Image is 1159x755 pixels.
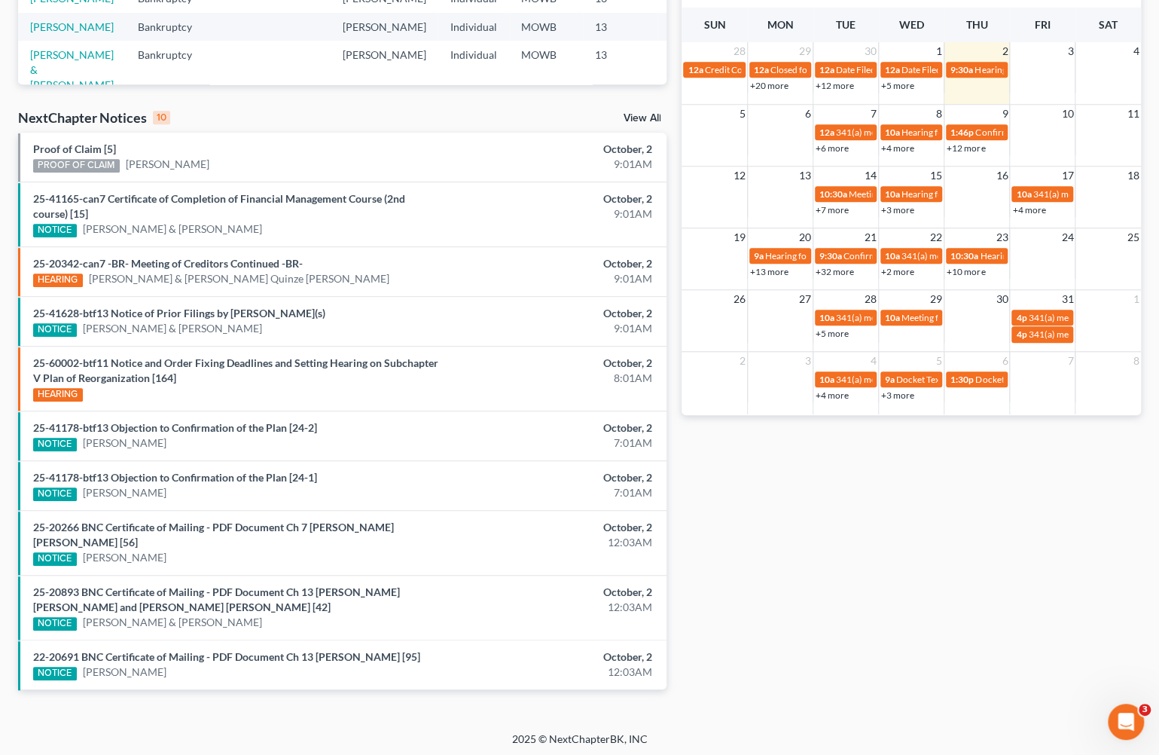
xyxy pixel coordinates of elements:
[33,585,400,613] a: 25-20893 BNC Certificate of Mailing - PDF Document Ch 13 [PERSON_NAME] [PERSON_NAME] and [PERSON_...
[881,142,914,154] a: +4 more
[83,665,166,680] a: [PERSON_NAME]
[974,64,1092,75] span: Hearing for [PERSON_NAME]
[1016,312,1026,323] span: 4p
[863,167,878,185] span: 14
[456,600,651,615] div: 12:03AM
[658,41,776,99] td: [PHONE_NUMBER]
[509,13,583,41] td: MOWB
[816,80,854,91] a: +12 more
[1035,18,1051,31] span: Fri
[456,191,651,206] div: October, 2
[885,374,895,385] span: 9a
[33,388,83,402] div: HEARING
[456,371,651,386] div: 8:01AM
[1108,704,1144,740] iframe: Intercom live chat
[33,142,116,155] a: Proof of Claim [5]
[885,312,900,323] span: 10a
[33,323,77,337] div: NOTICE
[732,290,747,308] span: 26
[750,266,788,277] a: +13 more
[456,256,651,271] div: October, 2
[881,390,914,401] a: +3 more
[836,374,1061,385] span: 341(a) meeting for [PERSON_NAME] & [PERSON_NAME]
[819,250,842,261] span: 9:30a
[935,352,944,370] span: 5
[456,321,651,336] div: 9:01AM
[899,18,924,31] span: Wed
[950,64,973,75] span: 9:30a
[456,585,651,600] div: October, 2
[1139,704,1151,716] span: 3
[863,42,878,60] span: 30
[1016,329,1026,340] span: 4p
[331,41,438,99] td: [PERSON_NAME]
[456,535,651,550] div: 12:03AM
[798,167,813,185] span: 13
[583,41,658,99] td: 13
[456,436,651,451] div: 7:01AM
[885,64,900,75] span: 12a
[1132,352,1141,370] span: 8
[863,228,878,246] span: 21
[816,204,849,215] a: +7 more
[980,250,1082,261] span: Hearing for 1 Big Red, LLC
[456,650,651,665] div: October, 2
[881,266,914,277] a: +2 more
[819,127,834,138] span: 12a
[738,105,747,123] span: 5
[881,80,914,91] a: +5 more
[33,438,77,451] div: NOTICE
[732,228,747,246] span: 19
[456,520,651,535] div: October, 2
[331,13,438,41] td: [PERSON_NAME]
[929,228,944,246] span: 22
[754,250,764,261] span: 9a
[1012,204,1045,215] a: +4 more
[966,18,988,31] span: Thu
[33,421,317,434] a: 25-41178-btf13 Objection to Confirmation of the Plan [24-2]
[950,374,974,385] span: 1:30p
[881,204,914,215] a: +3 more
[819,188,847,200] span: 10:30a
[18,109,170,127] div: NextChapter Notices
[509,41,583,99] td: MOWB
[1000,42,1009,60] span: 2
[885,250,900,261] span: 10a
[1060,290,1075,308] span: 31
[438,13,509,41] td: Individual
[33,471,317,484] a: 25-41178-btf13 Objection to Confirmation of the Plan [24-1]
[456,206,651,222] div: 9:01AM
[83,550,166,565] a: [PERSON_NAME]
[732,167,747,185] span: 12
[836,18,856,31] span: Tue
[750,80,788,91] a: +20 more
[798,290,813,308] span: 27
[33,224,77,237] div: NOTICE
[816,142,849,154] a: +6 more
[456,306,651,321] div: October, 2
[126,13,220,41] td: Bankruptcy
[83,615,262,630] a: [PERSON_NAME] & [PERSON_NAME]
[33,356,438,384] a: 25-60002-btf11 Notice and Order Fixing Deadlines and Setting Hearing on Subchapter V Plan of Reor...
[83,222,262,237] a: [PERSON_NAME] & [PERSON_NAME]
[885,127,900,138] span: 10a
[798,42,813,60] span: 29
[456,485,651,500] div: 7:01AM
[456,356,651,371] div: October, 2
[819,374,834,385] span: 10a
[901,64,1107,75] span: Date Filed for [PERSON_NAME] & [PERSON_NAME]
[929,290,944,308] span: 29
[83,321,262,336] a: [PERSON_NAME] & [PERSON_NAME]
[1066,42,1075,60] span: 3
[816,390,849,401] a: +4 more
[901,127,1026,138] span: Hearing for Bar K Holdings, LLC
[83,485,166,500] a: [PERSON_NAME]
[456,665,651,680] div: 12:03AM
[819,64,834,75] span: 12a
[456,470,651,485] div: October, 2
[798,228,813,246] span: 20
[885,188,900,200] span: 10a
[836,312,981,323] span: 341(a) meeting for [PERSON_NAME]
[843,250,1016,261] span: Confirmation Hearing for [PERSON_NAME]
[33,159,120,173] div: PROOF OF CLAIM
